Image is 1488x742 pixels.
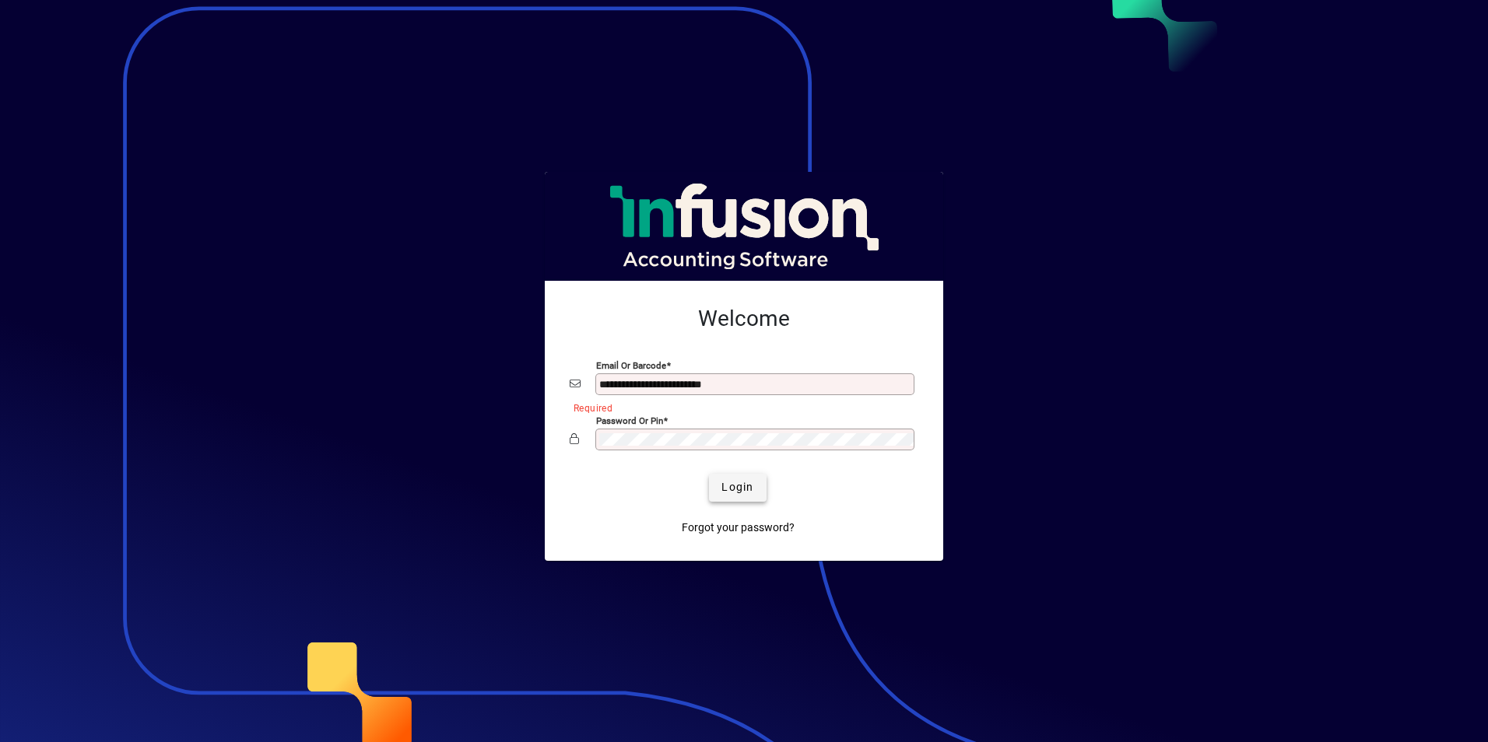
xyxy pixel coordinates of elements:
h2: Welcome [570,306,918,332]
button: Login [709,474,766,502]
mat-label: Email or Barcode [596,359,666,370]
a: Forgot your password? [676,514,801,542]
mat-error: Required [574,399,906,415]
span: Forgot your password? [682,520,795,536]
mat-label: Password or Pin [596,415,663,425]
span: Login [721,479,753,495]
